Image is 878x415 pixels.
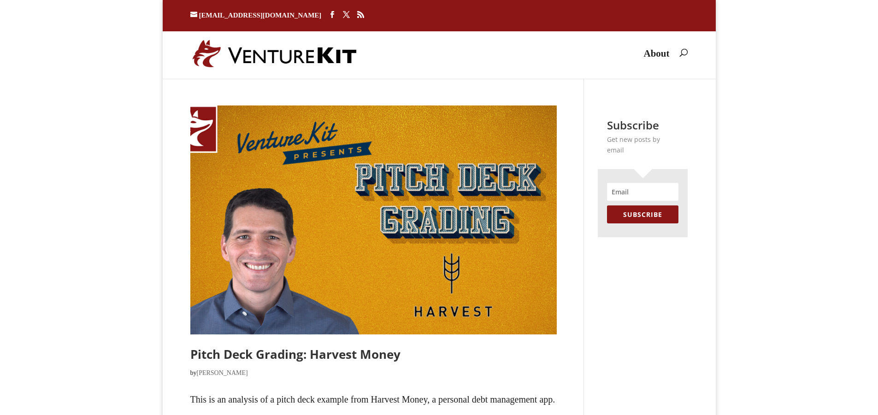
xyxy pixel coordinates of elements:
h2: Subscribe [607,119,678,131]
p: by [190,365,557,388]
span: SUBSCRIBE [623,210,662,219]
a: Pitch Deck Grading: Harvest Money [190,346,401,362]
a: [EMAIL_ADDRESS][DOMAIN_NAME] [190,12,322,19]
button: SUBSCRIBE [607,205,678,223]
img: Pitch Deck Grading: Harvest Money [190,105,557,334]
a: [PERSON_NAME] [197,369,248,376]
img: VentureKit [193,40,357,68]
input: Email [607,183,678,201]
p: Get new posts by email [607,134,678,155]
a: About [643,50,669,72]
